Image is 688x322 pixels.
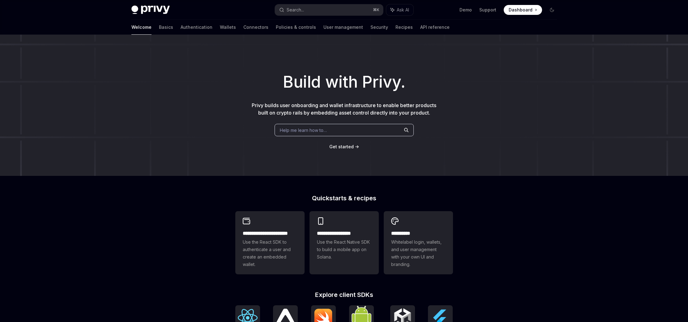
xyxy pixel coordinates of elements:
h2: Explore client SDKs [235,292,453,298]
span: Use the React Native SDK to build a mobile app on Solana. [317,238,371,261]
span: Get started [329,144,354,149]
a: Welcome [131,20,152,35]
a: Security [370,20,388,35]
a: Get started [329,144,354,150]
span: Whitelabel login, wallets, and user management with your own UI and branding. [391,238,446,268]
a: Policies & controls [276,20,316,35]
span: Help me learn how to… [280,127,327,133]
img: dark logo [131,6,170,14]
a: Recipes [395,20,413,35]
span: ⌘ K [373,7,379,12]
div: Search... [287,6,304,14]
a: **** **** **** ***Use the React Native SDK to build a mobile app on Solana. [310,211,379,274]
a: **** *****Whitelabel login, wallets, and user management with your own UI and branding. [384,211,453,274]
a: Support [479,7,496,13]
a: API reference [420,20,450,35]
span: Use the React SDK to authenticate a user and create an embedded wallet. [243,238,297,268]
h1: Build with Privy. [10,70,678,94]
a: Dashboard [504,5,542,15]
a: Authentication [181,20,212,35]
span: Ask AI [397,7,409,13]
span: Privy builds user onboarding and wallet infrastructure to enable better products built on crypto ... [252,102,436,116]
a: Demo [459,7,472,13]
span: Dashboard [509,7,532,13]
a: Basics [159,20,173,35]
button: Search...⌘K [275,4,383,15]
button: Toggle dark mode [547,5,557,15]
button: Ask AI [386,4,413,15]
h2: Quickstarts & recipes [235,195,453,201]
a: Wallets [220,20,236,35]
a: User management [323,20,363,35]
a: Connectors [243,20,268,35]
